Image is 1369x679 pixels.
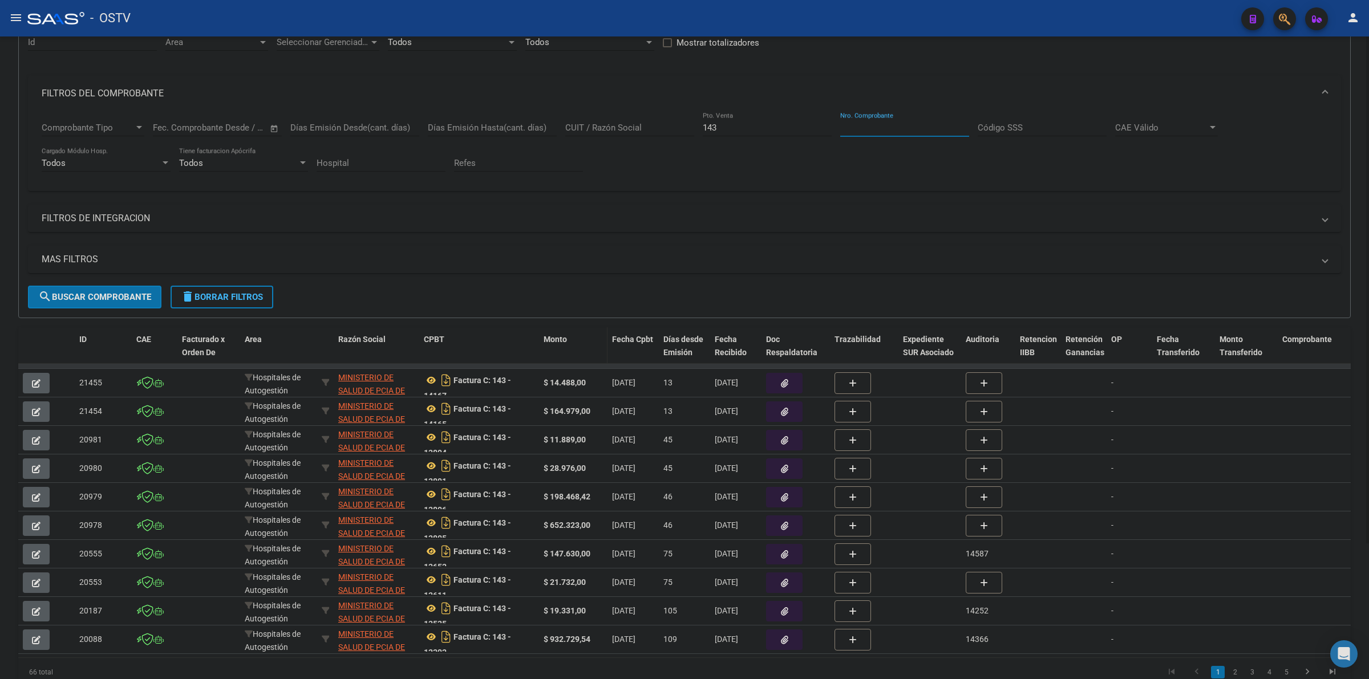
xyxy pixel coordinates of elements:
[663,635,677,644] span: 109
[245,335,262,344] span: Area
[1111,335,1122,344] span: OP
[179,158,203,168] span: Todos
[715,335,747,357] span: Fecha Recibido
[79,406,102,416] span: 21454
[663,606,677,615] span: 105
[1111,435,1113,444] span: -
[903,335,954,357] span: Expediente SUR Asociado
[181,290,195,303] mat-icon: delete
[715,635,738,644] span: [DATE]
[419,327,539,377] datatable-header-cell: CPBT
[424,433,511,457] strong: Factura C: 143 - 13894
[612,635,635,644] span: [DATE]
[715,406,738,416] span: [DATE]
[338,401,405,437] span: MINISTERIO DE SALUD DE PCIA DE BSAS
[79,578,102,587] span: 20553
[612,335,653,344] span: Fecha Cpbt
[338,542,415,566] div: 30626983398
[439,485,453,503] i: Descargar documento
[338,371,415,395] div: 30626983398
[338,544,405,579] span: MINISTERIO DE SALUD DE PCIA DE BSAS
[424,604,511,628] strong: Factura C: 143 - 13525
[338,628,415,652] div: 30626983398
[544,378,586,387] strong: $ 14.488,00
[966,604,989,617] div: 14252
[136,335,151,344] span: CAE
[663,406,673,416] span: 13
[762,327,830,377] datatable-header-cell: Doc Respaldatoria
[544,463,586,473] strong: $ 28.976,00
[209,123,265,133] input: Fecha fin
[182,335,225,357] span: Facturado x Orden De
[79,378,102,387] span: 21455
[245,373,301,395] span: Hospitales de Autogestión
[766,335,817,357] span: Doc Respaldatoria
[277,37,369,47] span: Seleccionar Gerenciador
[165,37,258,47] span: Area
[439,542,453,560] i: Descargar documento
[439,457,453,475] i: Descargar documento
[79,521,102,530] span: 20978
[1111,549,1113,558] span: -
[177,327,240,377] datatable-header-cell: Facturado x Orden De
[715,606,738,615] span: [DATE]
[1322,666,1343,678] a: go to last page
[1228,666,1242,678] a: 2
[715,435,738,444] span: [DATE]
[544,549,590,558] strong: $ 147.630,00
[612,406,635,416] span: [DATE]
[28,286,161,308] button: Buscar Comprobante
[424,335,444,344] span: CPBT
[715,463,738,473] span: [DATE]
[525,37,549,47] span: Todos
[663,335,703,357] span: Días desde Emisión
[1111,635,1113,644] span: -
[338,428,415,452] div: 30626983398
[9,11,23,25] mat-icon: menu
[424,575,511,600] strong: Factura C: 143 - 13611
[338,485,415,509] div: 30626983398
[240,327,317,377] datatable-header-cell: Area
[338,457,415,481] div: 30626983398
[439,571,453,589] i: Descargar documento
[439,628,453,646] i: Descargar documento
[245,487,301,509] span: Hospitales de Autogestión
[966,633,989,646] div: 14366
[1215,327,1278,377] datatable-header-cell: Monto Transferido
[1262,666,1276,678] a: 4
[1020,335,1057,357] span: Retencion IIBB
[659,327,710,377] datatable-header-cell: Días desde Emisión
[1066,335,1104,357] span: Retención Ganancias
[1211,666,1225,678] a: 1
[612,578,635,587] span: [DATE]
[245,572,301,595] span: Hospitales de Autogestión
[710,327,762,377] datatable-header-cell: Fecha Recibido
[79,435,102,444] span: 20981
[79,335,87,344] span: ID
[424,632,511,657] strong: Factura C: 143 - 13393
[966,335,999,344] span: Auditoria
[715,578,738,587] span: [DATE]
[424,547,511,571] strong: Factura C: 143 - 13653
[544,578,586,587] strong: $ 21.732,00
[830,327,898,377] datatable-header-cell: Trazabilidad
[1152,327,1215,377] datatable-header-cell: Fecha Transferido
[1186,666,1208,678] a: go to previous page
[439,514,453,532] i: Descargar documento
[607,327,659,377] datatable-header-cell: Fecha Cpbt
[132,327,177,377] datatable-header-cell: CAE
[612,549,635,558] span: [DATE]
[42,212,1314,225] mat-panel-title: FILTROS DE INTEGRACION
[1111,492,1113,501] span: -
[334,327,419,377] datatable-header-cell: Razón Social
[1111,606,1113,615] span: -
[544,435,586,444] strong: $ 11.889,00
[42,87,1314,100] mat-panel-title: FILTROS DEL COMPROBANTE
[338,487,405,522] span: MINISTERIO DE SALUD DE PCIA DE BSAS
[338,571,415,595] div: 30626983398
[663,492,673,501] span: 46
[245,515,301,538] span: Hospitales de Autogestión
[544,406,590,416] strong: $ 164.979,00
[544,635,590,644] strong: $ 932.729,54
[79,463,102,473] span: 20980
